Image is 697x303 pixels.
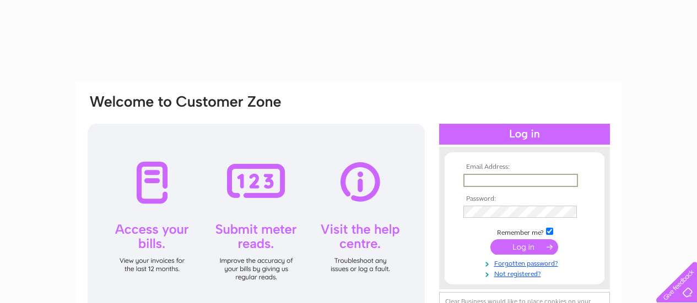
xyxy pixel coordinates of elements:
th: Email Address: [461,163,588,171]
a: Forgotten password? [463,257,588,268]
td: Remember me? [461,226,588,237]
th: Password: [461,195,588,203]
input: Submit [490,239,558,255]
a: Not registered? [463,268,588,278]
